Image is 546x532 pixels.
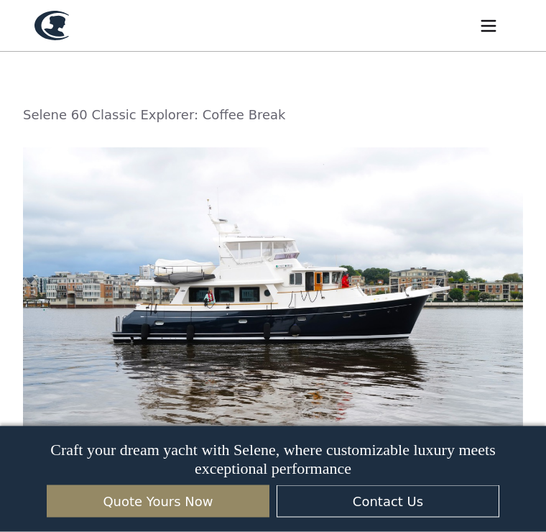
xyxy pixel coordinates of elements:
[23,106,523,125] p: Selene 60 Classic Explorer: Coffee Break
[27,441,519,478] p: Craft your dream yacht with Selene, where customizable luxury meets exceptional performance
[34,11,69,40] a: home
[47,485,269,518] a: Quote Yours Now
[466,3,512,49] div: menu
[277,485,499,518] a: Contact Us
